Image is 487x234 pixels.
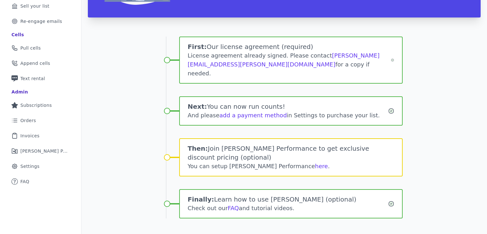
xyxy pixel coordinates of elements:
[5,159,76,173] a: Settings
[187,103,207,110] span: Next:
[187,51,391,78] div: License agreement already signed. Please contact for a copy if needed.
[219,112,287,119] a: add a payment method
[187,102,388,111] h1: You can now run counts!
[187,43,207,51] span: First:
[5,41,76,55] a: Pull cells
[187,111,388,120] div: And please in Settings to purchase your list.
[315,163,328,169] a: here
[187,144,394,162] h1: Join [PERSON_NAME] Performance to get exclusive discount pricing (optional)
[5,14,76,28] a: Re-engage emails
[187,42,391,51] h1: Our license agreement (required)
[11,89,28,95] div: Admin
[20,117,36,124] span: Orders
[187,162,394,171] div: You can setup [PERSON_NAME] Performance .
[20,3,49,9] span: Sell your list
[187,196,214,203] span: Finally:
[187,195,388,204] h1: Learn how to use [PERSON_NAME] (optional)
[5,114,76,127] a: Orders
[20,75,45,82] span: Text rental
[20,45,41,51] span: Pull cells
[20,18,62,24] span: Re-engage emails
[20,163,39,169] span: Settings
[5,129,76,143] a: Invoices
[20,60,50,66] span: Append cells
[228,205,239,211] a: FAQ
[20,133,39,139] span: Invoices
[5,98,76,112] a: Subscriptions
[5,175,76,189] a: FAQ
[5,56,76,70] a: Append cells
[187,145,208,152] span: Then:
[5,72,76,86] a: Text rental
[187,204,388,213] div: Check out our and tutorial videos.
[20,102,52,108] span: Subscriptions
[20,178,29,185] span: FAQ
[5,144,76,158] a: [PERSON_NAME] Performance
[11,31,24,38] div: Cells
[20,148,68,154] span: [PERSON_NAME] Performance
